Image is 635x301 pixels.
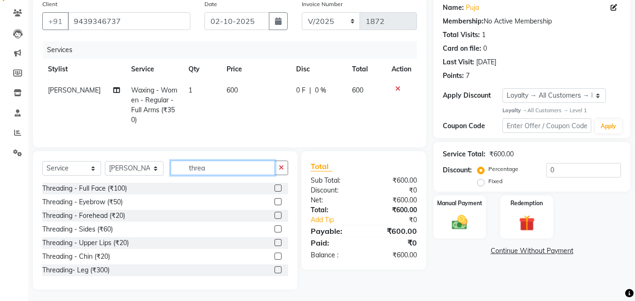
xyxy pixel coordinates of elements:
[483,44,487,54] div: 0
[443,3,464,13] div: Name:
[43,41,424,59] div: Services
[42,184,127,193] div: Threading - Full Face (₹100)
[466,3,479,13] a: Puja
[364,250,424,260] div: ₹600.00
[476,57,496,67] div: [DATE]
[309,85,311,95] span: |
[502,107,621,115] div: All Customers → Level 1
[443,91,502,100] div: Apply Discount
[352,86,363,94] span: 600
[42,12,69,30] button: +91
[304,215,374,225] a: Add Tip
[364,225,424,237] div: ₹600.00
[364,195,424,205] div: ₹600.00
[304,195,364,205] div: Net:
[514,213,540,232] img: _gift.svg
[386,59,417,80] th: Action
[364,176,424,185] div: ₹600.00
[131,86,177,124] span: Waxing - Women - Regular - Full Arms (₹350)
[364,185,424,195] div: ₹0
[42,211,125,221] div: Threading - Forehead (₹20)
[227,86,238,94] span: 600
[304,237,364,248] div: Paid:
[304,185,364,195] div: Discount:
[443,30,480,40] div: Total Visits:
[488,177,502,185] label: Fixed
[48,86,101,94] span: [PERSON_NAME]
[437,199,482,208] label: Manual Payment
[304,250,364,260] div: Balance :
[42,224,113,234] div: Threading - Sides (₹60)
[42,252,110,262] div: Threading - Chin (₹20)
[296,85,306,95] span: 0 F
[443,165,472,175] div: Discount:
[290,59,346,80] th: Disc
[443,71,464,81] div: Points:
[346,59,386,80] th: Total
[315,85,326,95] span: 0 %
[443,16,484,26] div: Membership:
[595,119,622,133] button: Apply
[311,162,332,171] span: Total
[466,71,470,81] div: 7
[443,121,502,131] div: Coupon Code
[489,149,514,159] div: ₹600.00
[443,44,481,54] div: Card on file:
[510,199,543,208] label: Redemption
[447,213,472,231] img: _cash.svg
[482,30,486,40] div: 1
[364,237,424,248] div: ₹0
[502,107,527,114] strong: Loyalty →
[304,205,364,215] div: Total:
[68,12,190,30] input: Search by Name/Mobile/Email/Code
[443,16,621,26] div: No Active Membership
[364,205,424,215] div: ₹600.00
[42,265,110,275] div: Threading- Leg (₹300)
[42,59,125,80] th: Stylist
[488,165,518,173] label: Percentage
[502,118,591,133] input: Enter Offer / Coupon Code
[188,86,192,94] span: 1
[435,246,628,256] a: Continue Without Payment
[42,197,123,207] div: Threading - Eyebrow (₹50)
[304,225,364,237] div: Payable:
[443,57,474,67] div: Last Visit:
[374,215,424,225] div: ₹0
[171,161,275,175] input: Search or Scan
[443,149,486,159] div: Service Total:
[304,176,364,185] div: Sub Total:
[183,59,221,80] th: Qty
[221,59,290,80] th: Price
[42,238,129,248] div: Threading - Upper Lips (₹20)
[125,59,183,80] th: Service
